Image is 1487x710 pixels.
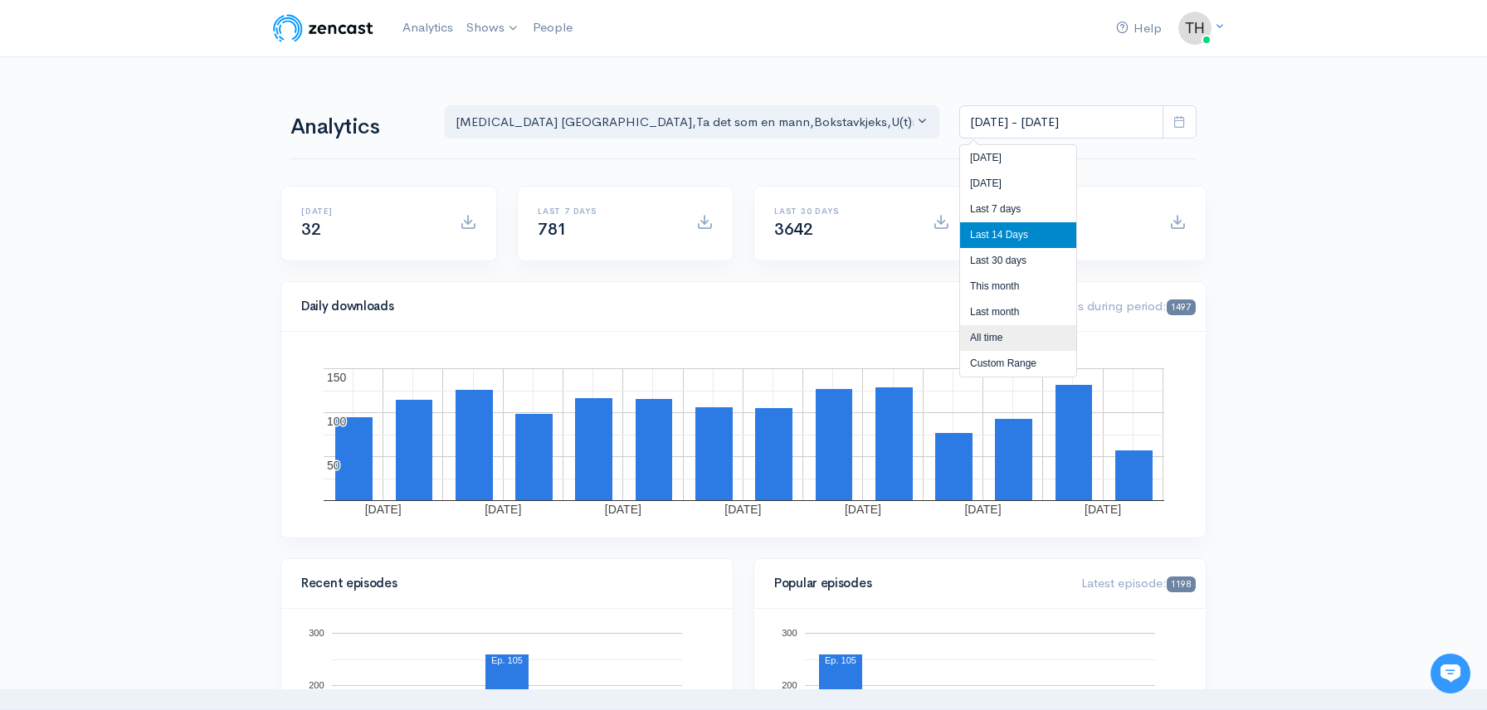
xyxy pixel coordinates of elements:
[107,553,199,567] span: New conversation
[959,105,1163,139] input: analytics date range selector
[960,351,1076,377] li: Custom Range
[327,459,340,472] text: 50
[327,371,347,384] text: 150
[1081,575,1196,591] span: Latest episode:
[301,299,999,314] h4: Daily downloads
[960,248,1076,274] li: Last 30 days
[960,222,1076,248] li: Last 14 Days
[301,207,440,216] h6: [DATE]
[782,628,797,638] text: 300
[460,10,526,46] a: Shows
[309,628,324,638] text: 300
[290,115,425,139] h1: Analytics
[309,680,324,690] text: 200
[445,105,939,139] button: ADHD NORGE, Ta det som en mann, Bokstavkjeks, U(t)rolig, ADHD i klasserommet, Status ADHD
[1019,298,1196,314] span: Downloads during period:
[724,503,761,516] text: [DATE]
[960,274,1076,299] li: This month
[301,352,1186,518] svg: A chart.
[538,219,567,240] span: 781
[605,503,641,516] text: [DATE]
[960,299,1076,325] li: Last month
[774,207,913,216] h6: Last 30 days
[491,655,523,665] text: Ep. 105
[845,503,881,516] text: [DATE]
[301,576,703,591] h4: Recent episodes
[526,10,579,46] a: People
[1109,11,1168,46] a: Help
[1085,503,1121,516] text: [DATE]
[825,655,856,665] text: Ep. 105
[365,503,402,516] text: [DATE]
[1011,207,1149,216] h6: All time
[960,197,1076,222] li: Last 7 days
[1167,576,1196,592] span: 1198
[1167,299,1196,315] span: 1497
[774,576,1061,591] h4: Popular episodes
[301,219,320,240] span: 32
[538,207,676,216] h6: Last 7 days
[774,219,812,240] span: 3642
[960,171,1076,197] li: [DATE]
[271,12,376,45] img: ZenCast Logo
[1178,12,1212,45] img: ...
[90,542,242,577] button: New conversation
[964,503,1001,516] text: [DATE]
[1431,654,1470,693] iframe: gist-messenger-bubble-iframe
[456,113,914,132] div: [MEDICAL_DATA] [GEOGRAPHIC_DATA] , Ta det som en mann , Bokstavkjeks , U(t)rolig , [MEDICAL_DATA]...
[960,145,1076,171] li: [DATE]
[327,415,347,428] text: 100
[485,503,521,516] text: [DATE]
[396,10,460,46] a: Analytics
[960,325,1076,351] li: All time
[782,680,797,690] text: 200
